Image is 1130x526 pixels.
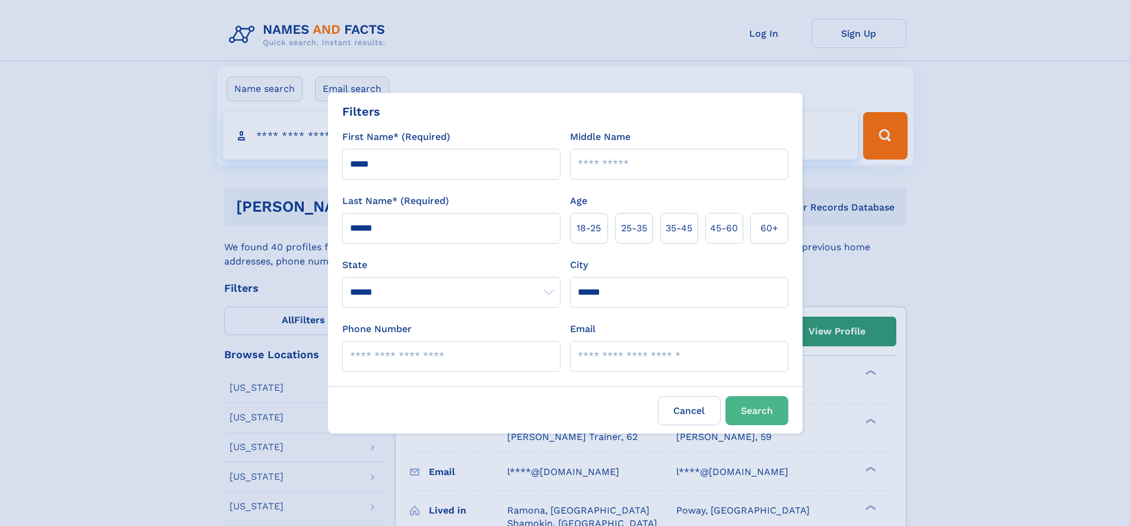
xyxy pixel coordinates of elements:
[710,221,738,235] span: 45‑60
[342,194,449,208] label: Last Name* (Required)
[570,194,587,208] label: Age
[621,221,647,235] span: 25‑35
[577,221,601,235] span: 18‑25
[342,130,450,144] label: First Name* (Required)
[342,322,412,336] label: Phone Number
[570,130,631,144] label: Middle Name
[666,221,692,235] span: 35‑45
[760,221,778,235] span: 60+
[658,396,721,425] label: Cancel
[570,258,588,272] label: City
[342,258,561,272] label: State
[570,322,596,336] label: Email
[725,396,788,425] button: Search
[342,103,380,120] div: Filters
